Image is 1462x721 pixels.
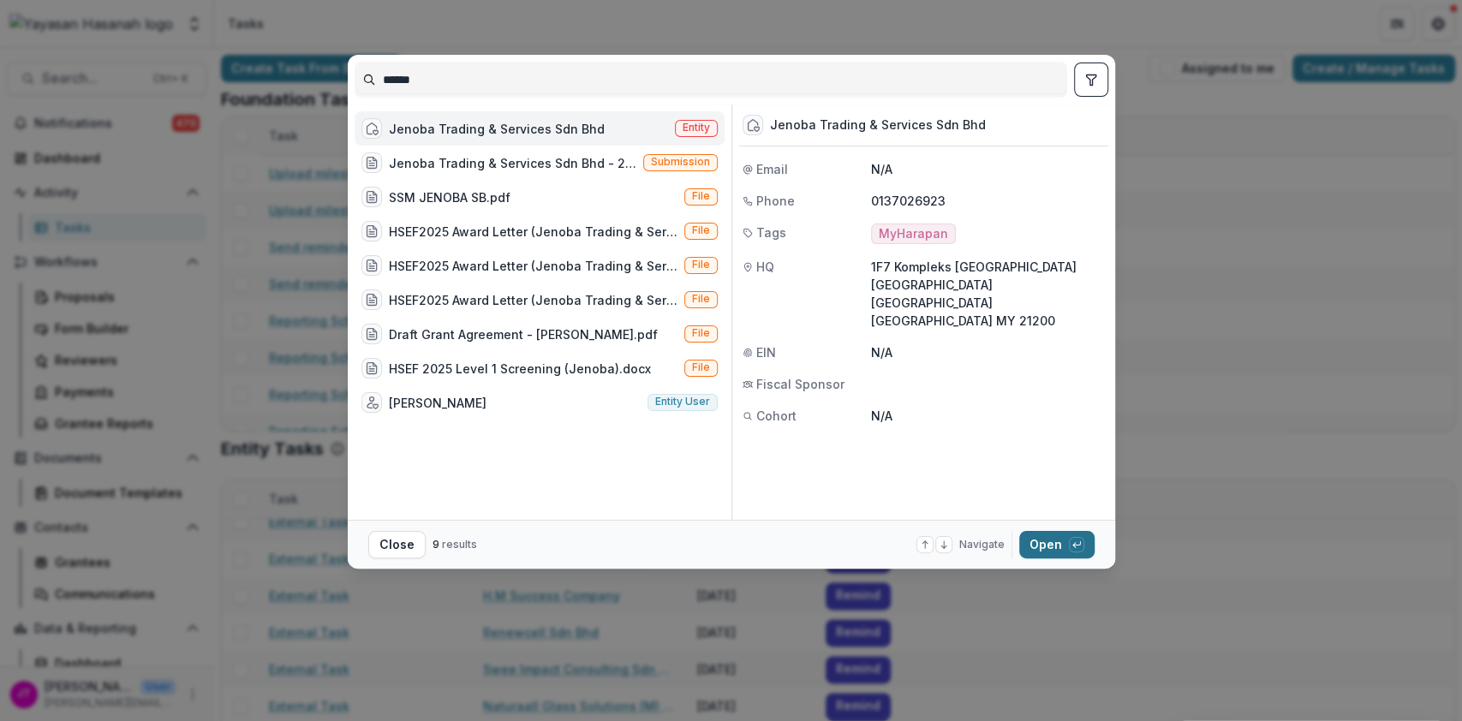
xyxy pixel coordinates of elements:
[389,188,510,206] div: SSM JENOBA SB.pdf
[756,407,797,425] span: Cohort
[756,343,776,361] span: EIN
[756,192,795,210] span: Phone
[1019,531,1095,558] button: Open
[756,223,786,241] span: Tags
[389,120,605,138] div: Jenoba Trading & Services Sdn Bhd
[389,325,658,343] div: Draft Grant Agreement - [PERSON_NAME].pdf
[368,531,426,558] button: Close
[389,291,677,309] div: HSEF2025 Award Letter (Jenoba Trading & Services Sdn Bhd).pdf
[389,360,651,378] div: HSEF 2025 Level 1 Screening (Jenoba).docx
[692,259,710,271] span: File
[389,154,636,172] div: Jenoba Trading & Services Sdn Bhd - 2025 - HSEF2025 - myHarapan
[879,227,948,241] span: MyHarapan
[389,223,677,241] div: HSEF2025 Award Letter (Jenoba Trading & Services Sdn Bhd).pdf
[871,258,1105,330] p: 1F7 Kompleks [GEOGRAPHIC_DATA] [GEOGRAPHIC_DATA] [GEOGRAPHIC_DATA] [GEOGRAPHIC_DATA] MY 21200
[871,192,1105,210] p: 0137026923
[871,407,1105,425] p: N/A
[756,375,844,393] span: Fiscal Sponsor
[655,396,710,408] span: Entity user
[959,537,1005,552] span: Navigate
[871,160,1105,178] p: N/A
[651,156,710,168] span: Submission
[756,160,788,178] span: Email
[389,257,677,275] div: HSEF2025 Award Letter (Jenoba Trading & Services Sdn Bhd).pdf
[871,343,1105,361] p: N/A
[692,327,710,339] span: File
[442,538,477,551] span: results
[683,122,710,134] span: Entity
[433,538,439,551] span: 9
[770,118,986,133] div: Jenoba Trading & Services Sdn Bhd
[756,258,774,276] span: HQ
[692,361,710,373] span: File
[692,224,710,236] span: File
[692,190,710,202] span: File
[1074,63,1108,97] button: toggle filters
[389,394,486,412] div: [PERSON_NAME]
[692,293,710,305] span: File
